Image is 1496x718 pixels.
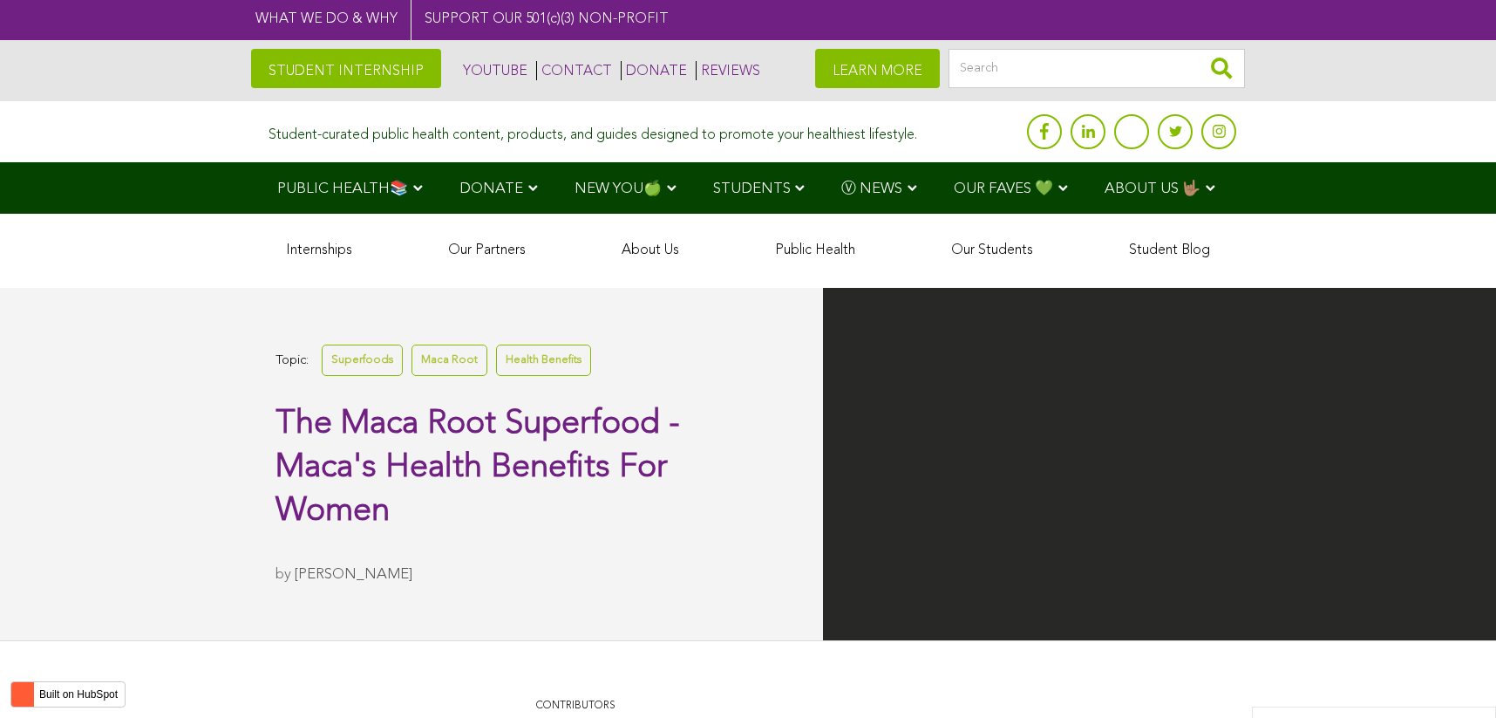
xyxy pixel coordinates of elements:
[949,49,1245,88] input: Search
[459,181,523,196] span: DONATE
[251,49,441,88] a: STUDENT INTERNSHIP
[1105,181,1200,196] span: ABOUT US 🤟🏽
[496,345,591,375] a: Health Benefits
[251,162,1245,214] div: Navigation Menu
[696,61,760,80] a: REVIEWS
[841,181,902,196] span: Ⓥ NEWS
[269,119,917,144] div: Student-curated public health content, products, and guides designed to promote your healthiest l...
[536,61,612,80] a: CONTACT
[295,567,412,582] a: [PERSON_NAME]
[575,181,662,196] span: NEW YOU🍏
[322,345,403,375] a: Superfoods
[411,345,487,375] a: Maca Root
[277,181,408,196] span: PUBLIC HEALTH📚
[954,181,1053,196] span: OUR FAVES 💚
[10,681,126,708] button: Built on HubSpot
[275,349,309,373] span: Topic:
[1409,634,1496,718] iframe: Chat Widget
[275,567,291,582] span: by
[459,61,527,80] a: YOUTUBE
[293,698,860,715] p: CONTRIBUTORS
[713,181,791,196] span: STUDENTS
[11,684,32,705] img: HubSpot sprocket logo
[621,61,687,80] a: DONATE
[32,683,125,706] label: Built on HubSpot
[275,407,680,528] span: The Maca Root Superfood - Maca's Health Benefits For Women
[815,49,940,88] a: LEARN MORE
